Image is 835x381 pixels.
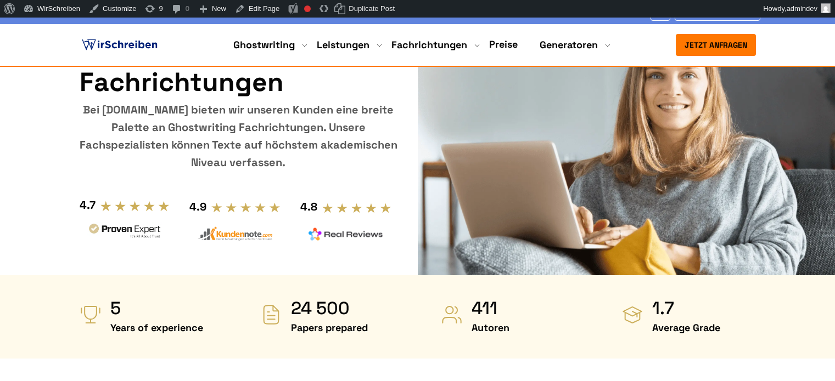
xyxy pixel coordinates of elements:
[304,5,311,12] div: Focus keyphrase not set
[260,304,282,326] img: Papers prepared
[652,319,720,337] span: Average Grade
[391,38,467,52] a: Fachrichtungen
[787,4,817,13] span: admindev
[472,297,509,319] strong: 411
[291,297,368,319] strong: 24 500
[80,36,397,98] h1: Ghostwriter Fachrichtungen
[233,38,295,52] a: Ghostwriting
[80,101,397,171] div: Bei [DOMAIN_NAME] bieten wir unseren Kunden eine breite Palette an Ghostwriting Fachrichtungen. U...
[309,228,383,241] img: realreviews
[621,304,643,326] img: Average Grade
[80,304,102,326] img: Years of experience
[472,319,509,337] span: Autoren
[110,297,203,319] strong: 5
[198,226,272,241] img: kundennote
[676,34,756,56] button: Jetzt anfragen
[489,38,518,50] a: Preise
[317,38,369,52] a: Leistungen
[540,38,598,52] a: Generatoren
[441,304,463,326] img: Autoren
[80,196,96,214] div: 4.7
[189,198,206,215] div: 4.9
[211,202,281,213] img: stars
[80,37,160,53] img: logo ghostwriter-österreich
[300,198,317,215] div: 4.8
[322,202,392,214] img: stars
[100,200,170,212] img: stars
[110,319,203,337] span: Years of experience
[87,222,162,242] img: provenexpert
[652,297,720,319] strong: 1.7
[291,319,368,337] span: Papers prepared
